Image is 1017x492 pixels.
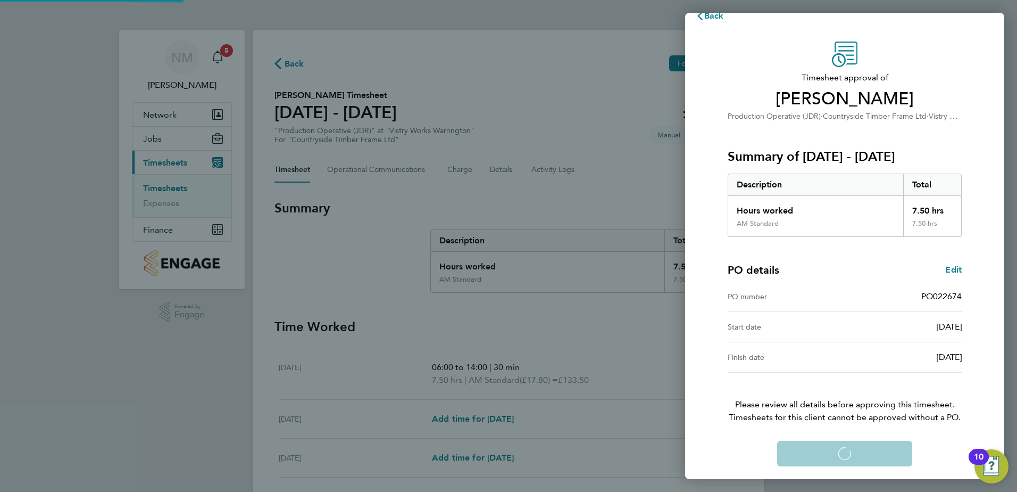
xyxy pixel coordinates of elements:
span: Timesheets for this client cannot be approved without a PO. [715,411,974,424]
h4: PO details [728,263,779,277]
span: Back [704,11,724,21]
span: Timesheet approval of [728,71,962,84]
div: [DATE] [845,351,962,364]
span: · [927,112,929,121]
div: Start date [728,321,845,333]
div: 10 [974,457,983,471]
a: Edit [945,264,962,276]
span: · [821,112,823,121]
div: 7.50 hrs [903,196,962,219]
p: Please review all details before approving this timesheet. [715,373,974,424]
h3: Summary of [DATE] - [DATE] [728,148,962,165]
div: Finish date [728,351,845,364]
div: PO number [728,290,845,303]
span: PO022674 [921,291,962,301]
span: [PERSON_NAME] [728,88,962,110]
div: Hours worked [728,196,903,219]
div: [DATE] [845,321,962,333]
div: Summary of 15 - 21 Sep 2025 [728,174,962,237]
span: Countryside Timber Frame Ltd [823,112,927,121]
span: Edit [945,265,962,275]
button: Back [685,5,735,27]
div: Description [728,174,903,195]
button: Open Resource Center, 10 new notifications [974,449,1008,483]
span: Production Operative (JDR) [728,112,821,121]
div: Total [903,174,962,195]
div: AM Standard [737,219,779,228]
div: 7.50 hrs [903,219,962,236]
